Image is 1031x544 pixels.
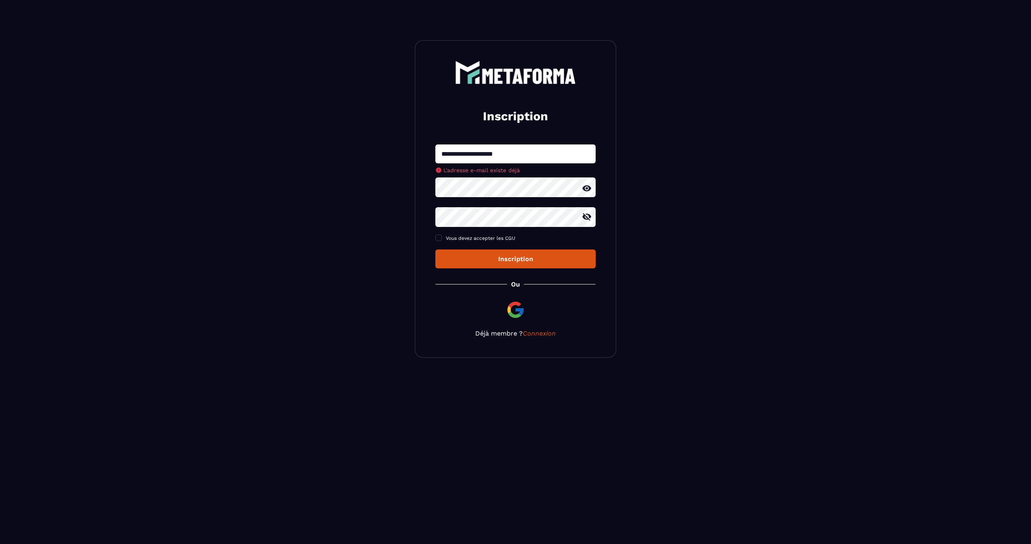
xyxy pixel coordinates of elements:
[445,108,586,124] h2: Inscription
[446,235,515,241] span: Vous devez accepter les CGU
[435,249,596,268] button: Inscription
[443,167,520,173] span: L'adresse e-mail existe déjà
[511,280,520,288] p: Ou
[442,255,589,263] div: Inscription
[435,330,596,337] p: Déjà membre ?
[523,330,556,337] a: Connexion
[455,61,576,84] img: logo
[506,300,525,319] img: google
[435,61,596,84] a: logo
